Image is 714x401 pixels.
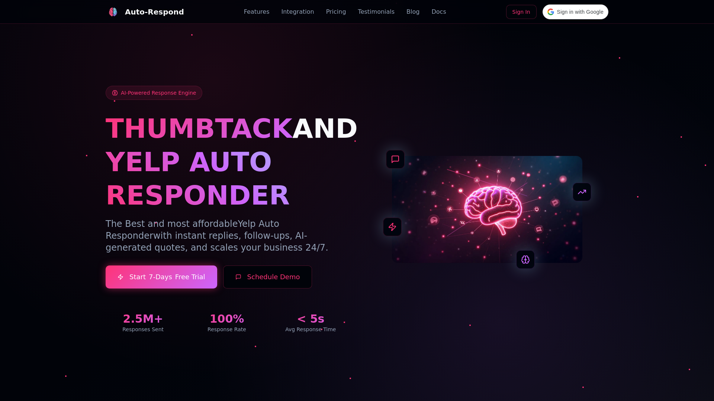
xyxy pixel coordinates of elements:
a: Pricing [326,7,346,16]
a: Docs [431,7,446,16]
span: Yelp Auto Responder [106,219,279,241]
img: AI Neural Network Brain [392,156,582,263]
a: Integration [281,7,314,16]
span: AND [292,113,358,144]
img: logo.svg [109,7,118,16]
a: Auto-Respond [106,4,184,19]
span: THUMBTACK [106,113,292,144]
div: Response Rate [189,326,264,333]
span: AI-Powered Response Engine [121,89,196,97]
a: Start7-DaysFree Trial [106,265,217,288]
span: 7-Days [149,272,172,282]
p: The Best and most affordable with instant replies, follow-ups, AI-generated quotes, and scales yo... [106,218,348,254]
h1: YELP AUTO RESPONDER [106,145,348,212]
a: Testimonials [358,7,395,16]
a: Blog [406,7,419,16]
div: < 5s [273,312,348,326]
div: 2.5M+ [106,312,180,326]
div: 100% [189,312,264,326]
a: Sign In [506,5,537,19]
div: Sign in with Google [543,4,608,19]
div: Avg Response Time [273,326,348,333]
button: Schedule Demo [223,265,312,288]
span: Sign in with Google [557,8,604,16]
div: Responses Sent [106,326,180,333]
div: Auto-Respond [125,7,184,17]
a: Features [244,7,270,16]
